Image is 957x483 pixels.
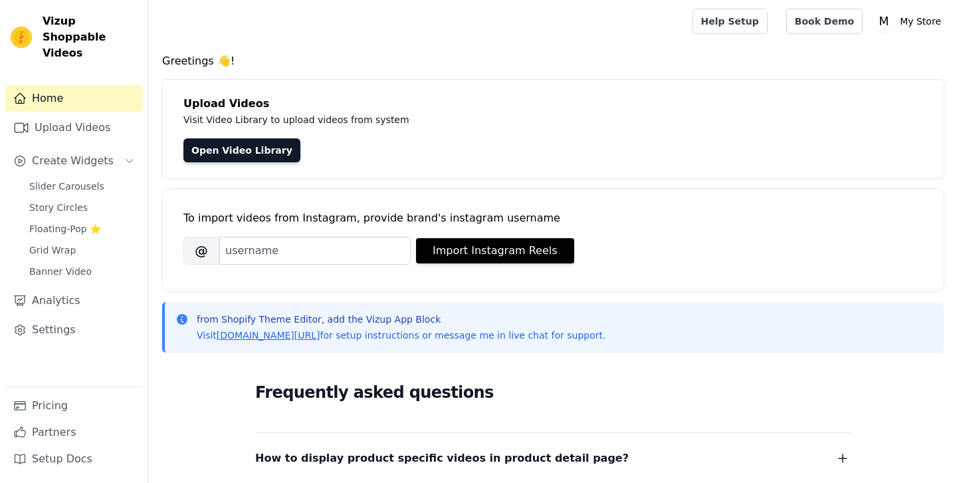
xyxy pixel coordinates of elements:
[183,210,922,226] div: To import videos from Instagram, provide brand's instagram username
[162,53,944,69] h4: Greetings 👋!
[5,148,143,174] button: Create Widgets
[29,243,76,257] span: Grid Wrap
[786,9,863,34] a: Book Demo
[217,330,320,341] a: [DOMAIN_NAME][URL]
[32,153,114,169] span: Create Widgets
[879,15,889,28] text: M
[183,237,219,265] span: @
[21,198,143,217] a: Story Circles
[21,220,143,238] a: Floating-Pop ⭐
[43,13,138,61] span: Vizup Shoppable Videos
[895,9,946,33] p: My Store
[219,237,411,265] input: username
[21,241,143,259] a: Grid Wrap
[183,112,779,128] p: Visit Video Library to upload videos from system
[29,222,101,236] span: Floating-Pop ⭐
[29,201,88,214] span: Story Circles
[5,85,143,112] a: Home
[197,313,605,326] p: from Shopify Theme Editor, add the Vizup App Block
[21,262,143,281] a: Banner Video
[183,138,300,162] a: Open Video Library
[873,9,946,33] button: M My Store
[416,238,574,263] button: Import Instagram Reels
[183,96,922,112] h4: Upload Videos
[5,317,143,343] a: Settings
[11,27,32,48] img: Vizup
[5,114,143,141] a: Upload Videos
[29,265,92,278] span: Banner Video
[5,393,143,419] a: Pricing
[5,419,143,446] a: Partners
[29,180,104,193] span: Slider Carousels
[5,446,143,472] a: Setup Docs
[255,449,851,468] button: How to display product specific videos in product detail page?
[692,9,768,34] a: Help Setup
[21,177,143,196] a: Slider Carousels
[255,379,851,406] h2: Frequently asked questions
[197,329,605,342] p: Visit for setup instructions or message me in live chat for support.
[5,287,143,314] a: Analytics
[255,449,629,468] span: How to display product specific videos in product detail page?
